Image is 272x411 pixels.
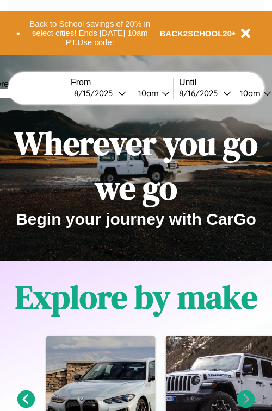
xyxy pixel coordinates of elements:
button: 8/15/2025 [71,87,129,99]
h1: Explore by make [15,275,257,319]
label: From [71,78,173,87]
div: 8 / 15 / 2025 [74,88,118,98]
div: 10am [234,88,263,98]
div: 10am [133,88,162,98]
div: 8 / 16 / 2025 [179,88,223,98]
button: Back to School savings of 20% in select cities! Ends [DATE] 10am PT.Use code: [20,16,160,50]
button: 10am [129,87,173,99]
b: BACK2SCHOOL20 [160,29,232,38]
